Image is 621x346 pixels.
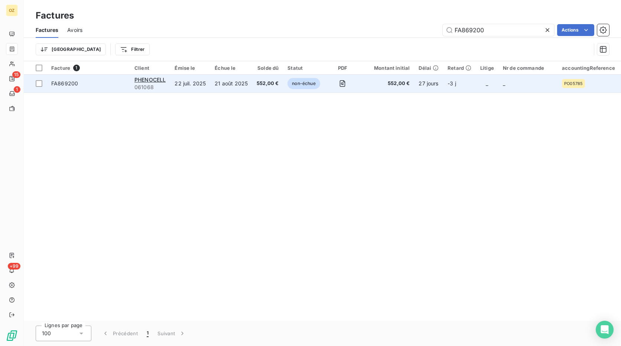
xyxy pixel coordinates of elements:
[257,80,279,87] span: 552,00 €
[6,4,18,16] div: OZ
[257,65,279,71] div: Solde dû
[36,26,58,34] span: Factures
[51,65,70,71] span: Facture
[14,86,20,93] span: 1
[503,80,505,86] span: _
[142,326,153,341] button: 1
[329,65,356,71] div: PDF
[134,65,166,71] div: Client
[51,80,78,86] span: FA869200
[170,75,210,92] td: 22 juil. 2025
[153,326,191,341] button: Suivant
[365,80,410,87] span: 552,00 €
[215,65,248,71] div: Échue le
[97,326,142,341] button: Précédent
[36,9,74,22] h3: Factures
[503,65,553,71] div: Nr de commande
[419,65,439,71] div: Délai
[42,330,51,337] span: 100
[67,26,82,34] span: Avoirs
[6,88,17,99] a: 1
[564,81,583,86] span: PO05785
[210,75,252,92] td: 21 août 2025
[12,71,20,78] span: 15
[448,65,471,71] div: Retard
[596,321,614,339] div: Open Intercom Messenger
[115,43,149,55] button: Filtrer
[557,24,594,36] button: Actions
[36,43,106,55] button: [GEOGRAPHIC_DATA]
[8,263,20,270] span: +99
[287,78,320,89] span: non-échue
[287,65,320,71] div: Statut
[6,330,18,342] img: Logo LeanPay
[480,65,494,71] div: Litige
[443,24,554,36] input: Rechercher
[134,84,166,91] span: 061068
[448,80,456,86] span: -3 j
[6,73,17,85] a: 15
[147,330,149,337] span: 1
[73,65,80,71] span: 1
[175,65,206,71] div: Émise le
[365,65,410,71] div: Montant initial
[134,76,166,83] span: PHENOCELL
[486,80,488,86] span: _
[414,75,443,92] td: 27 jours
